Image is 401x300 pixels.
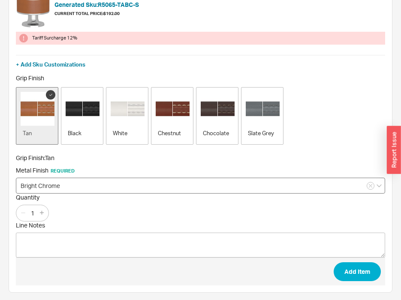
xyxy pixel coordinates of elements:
span: Tan [45,154,54,161]
span: Grip Finish [16,154,44,161]
span: Required [51,168,75,174]
h6: Current Total Price: $192.00 [54,11,139,15]
div: Black [68,129,97,137]
div: Slate Grey [248,129,277,137]
button: ChocolateChocolate [196,87,238,145]
button: TanTan [16,87,58,145]
img: White [111,92,145,126]
img: Slate Grey [246,92,280,126]
textarea: Line Notes [16,233,385,258]
span: Add Item [344,267,370,277]
button: ChestnutChestnut [151,87,193,145]
span: Quantity [16,194,385,201]
div: Chocolate [203,129,232,137]
div: Grip Finish [16,73,385,84]
button: + Add Sku Customizations [16,61,85,68]
img: Chestnut [156,92,190,126]
button: WhiteWhite [106,87,148,145]
label: : [16,154,45,161]
svg: open menu [377,184,382,188]
button: BlackBlack [61,87,103,145]
img: Chocolate [201,92,235,126]
button: Slate GreySlate Grey [241,87,283,145]
img: Tan [21,92,54,126]
img: Black [66,92,99,126]
div: White [113,129,142,137]
button: Add Item [334,262,381,281]
div: Chestnut [158,129,187,137]
h5: Generated Sku: R5065-TABC-S [54,2,139,8]
input: Select an Option [16,178,385,194]
span: Metal Finish [16,167,75,174]
div: Tariff Surcharge 12% [32,35,77,41]
span: Line Notes [16,221,385,229]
